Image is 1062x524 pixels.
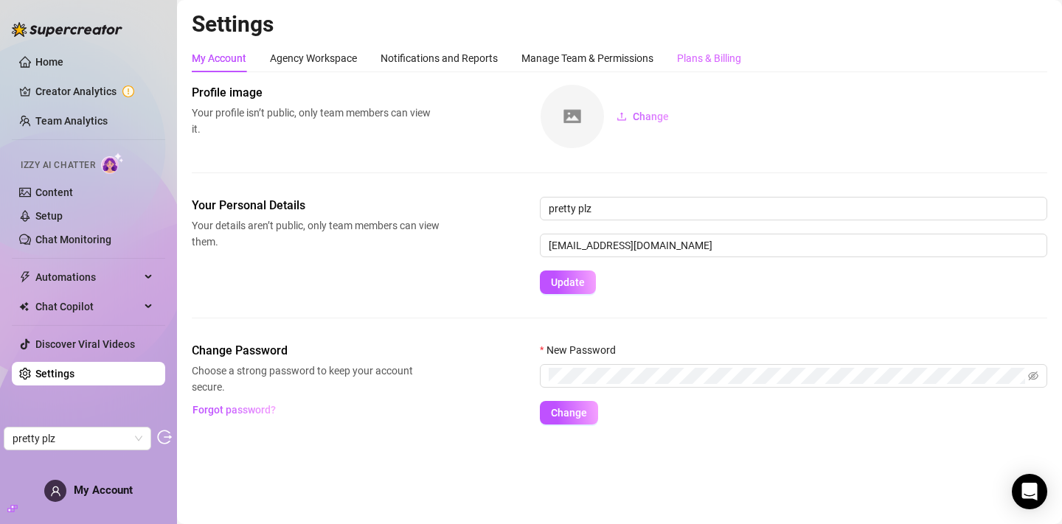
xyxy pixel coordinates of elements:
[1028,371,1038,381] span: eye-invisible
[192,50,246,66] div: My Account
[12,22,122,37] img: logo-BBDzfeDw.svg
[1012,474,1047,509] div: Open Intercom Messenger
[192,404,276,416] span: Forgot password?
[270,50,357,66] div: Agency Workspace
[521,50,653,66] div: Manage Team & Permissions
[19,301,29,312] img: Chat Copilot
[381,50,498,66] div: Notifications and Reports
[74,483,133,497] span: My Account
[7,503,18,514] span: build
[35,368,74,380] a: Settings
[540,401,598,425] button: Change
[540,270,596,294] button: Update
[35,80,153,103] a: Creator Analytics exclamation-circle
[35,265,140,289] span: Automations
[21,158,95,172] span: Izzy AI Chatter
[617,111,627,122] span: upload
[19,271,31,283] span: thunderbolt
[605,105,681,128] button: Change
[101,153,124,174] img: AI Chatter
[192,363,440,395] span: Choose a strong password to keep your account secure.
[540,342,625,358] label: New Password
[192,10,1047,38] h2: Settings
[192,105,440,137] span: Your profile isn’t public, only team members can view it.
[540,197,1047,220] input: Enter name
[192,197,440,214] span: Your Personal Details
[35,338,135,350] a: Discover Viral Videos
[35,186,73,198] a: Content
[540,234,1047,257] input: Enter new email
[35,210,63,222] a: Setup
[35,295,140,318] span: Chat Copilot
[35,234,111,245] a: Chat Monitoring
[192,217,440,250] span: Your details aren’t public, only team members can view them.
[551,407,587,419] span: Change
[192,342,440,360] span: Change Password
[35,56,63,68] a: Home
[35,115,108,127] a: Team Analytics
[192,398,276,422] button: Forgot password?
[551,276,585,288] span: Update
[677,50,741,66] div: Plans & Billing
[13,427,142,450] span: pretty plz
[192,84,440,102] span: Profile image
[50,486,61,497] span: user
[541,85,604,148] img: square-placeholder.png
[157,430,172,444] span: logout
[633,111,669,122] span: Change
[549,368,1025,384] input: New Password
